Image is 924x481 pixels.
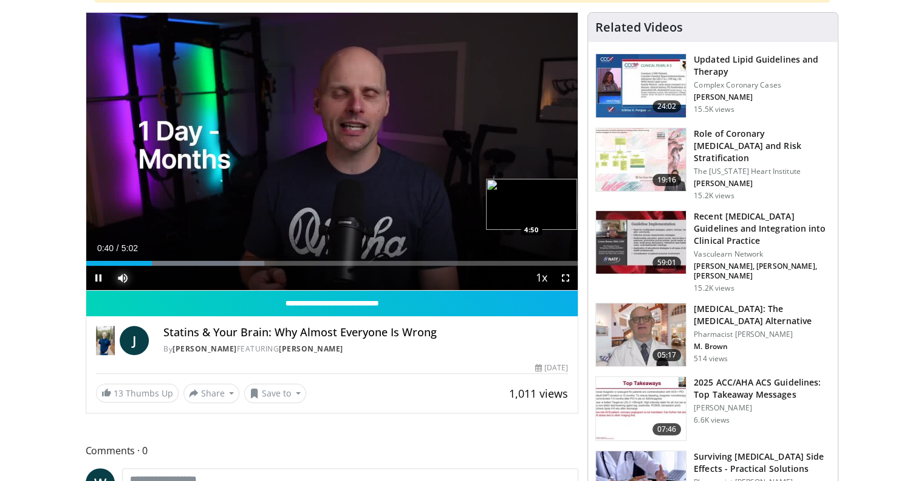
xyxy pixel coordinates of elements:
p: 15.5K views [694,105,734,114]
a: J [120,326,149,355]
span: / [117,243,119,253]
a: 13 Thumbs Up [96,384,179,403]
a: 05:17 [MEDICAL_DATA]: The [MEDICAL_DATA] Alternative Pharmacist [PERSON_NAME] M. Brown 514 views [595,303,830,367]
p: [PERSON_NAME] [694,92,830,102]
span: 1,011 views [509,386,568,401]
span: 07:46 [652,423,682,435]
h3: Surviving [MEDICAL_DATA] Side Effects - Practical Solutions [694,451,830,475]
p: The [US_STATE] Heart Institute [694,167,830,176]
p: 15.2K views [694,283,734,293]
div: [DATE] [535,362,568,373]
img: ce9609b9-a9bf-4b08-84dd-8eeb8ab29fc6.150x105_q85_crop-smart_upscale.jpg [596,303,686,367]
span: 19:16 [652,174,682,186]
button: Pause [86,266,111,290]
p: M. Brown [694,342,830,351]
a: 59:01 Recent [MEDICAL_DATA] Guidelines and Integration into Clinical Practice Vasculearn Network ... [595,210,830,293]
img: 77f671eb-9394-4acc-bc78-a9f077f94e00.150x105_q85_crop-smart_upscale.jpg [596,54,686,117]
div: Progress Bar [86,261,578,266]
a: 19:16 Role of Coronary [MEDICAL_DATA] and Risk Stratification The [US_STATE] Heart Institute [PER... [595,128,830,201]
p: Complex Coronary Cases [694,80,830,90]
button: Share [183,384,240,403]
span: 0:40 [97,243,114,253]
p: 6.6K views [694,415,730,425]
h4: Related Videos [595,20,683,35]
span: Comments 0 [86,443,579,459]
img: image.jpeg [486,179,577,230]
div: By FEATURING [163,344,568,355]
h3: 2025 ACC/AHA ACS Guidelines: Top Takeaway Messages [694,376,830,401]
a: 07:46 2025 ACC/AHA ACS Guidelines: Top Takeaway Messages [PERSON_NAME] 6.6K views [595,376,830,441]
p: [PERSON_NAME] [694,179,830,189]
video-js: Video Player [86,13,578,291]
a: 24:02 Updated Lipid Guidelines and Therapy Complex Coronary Cases [PERSON_NAME] 15.5K views [595,54,830,118]
img: 369ac253-1227-4c00-b4e1-6e957fd240a8.150x105_q85_crop-smart_upscale.jpg [596,377,686,440]
h3: Role of Coronary [MEDICAL_DATA] and Risk Stratification [694,128,830,164]
button: Mute [111,266,135,290]
p: 15.2K views [694,191,734,201]
a: [PERSON_NAME] [279,344,343,354]
p: 514 views [694,354,728,364]
p: Vasculearn Network [694,249,830,259]
img: 87825f19-cf4c-4b91-bba1-ce218758c6bb.150x105_q85_crop-smart_upscale.jpg [596,211,686,274]
span: 05:17 [652,349,682,361]
h3: Recent [MEDICAL_DATA] Guidelines and Integration into Clinical Practice [694,210,830,247]
p: [PERSON_NAME], [PERSON_NAME], [PERSON_NAME] [694,261,830,281]
button: Fullscreen [553,266,578,290]
img: Dr. Jordan Rennicke [96,326,115,355]
p: [PERSON_NAME] [694,403,830,413]
p: Pharmacist [PERSON_NAME] [694,330,830,339]
span: 13 [114,387,123,399]
h4: Statins & Your Brain: Why Almost Everyone Is Wrong [163,326,568,339]
span: 5:02 [121,243,138,253]
a: [PERSON_NAME] [173,344,237,354]
h3: [MEDICAL_DATA]: The [MEDICAL_DATA] Alternative [694,303,830,327]
img: 1efa8c99-7b8a-4ab5-a569-1c219ae7bd2c.150x105_q85_crop-smart_upscale.jpg [596,128,686,192]
h3: Updated Lipid Guidelines and Therapy [694,54,830,78]
span: 59:01 [652,257,682,269]
span: 24:02 [652,100,682,112]
button: Save to [244,384,306,403]
button: Playback Rate [529,266,553,290]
